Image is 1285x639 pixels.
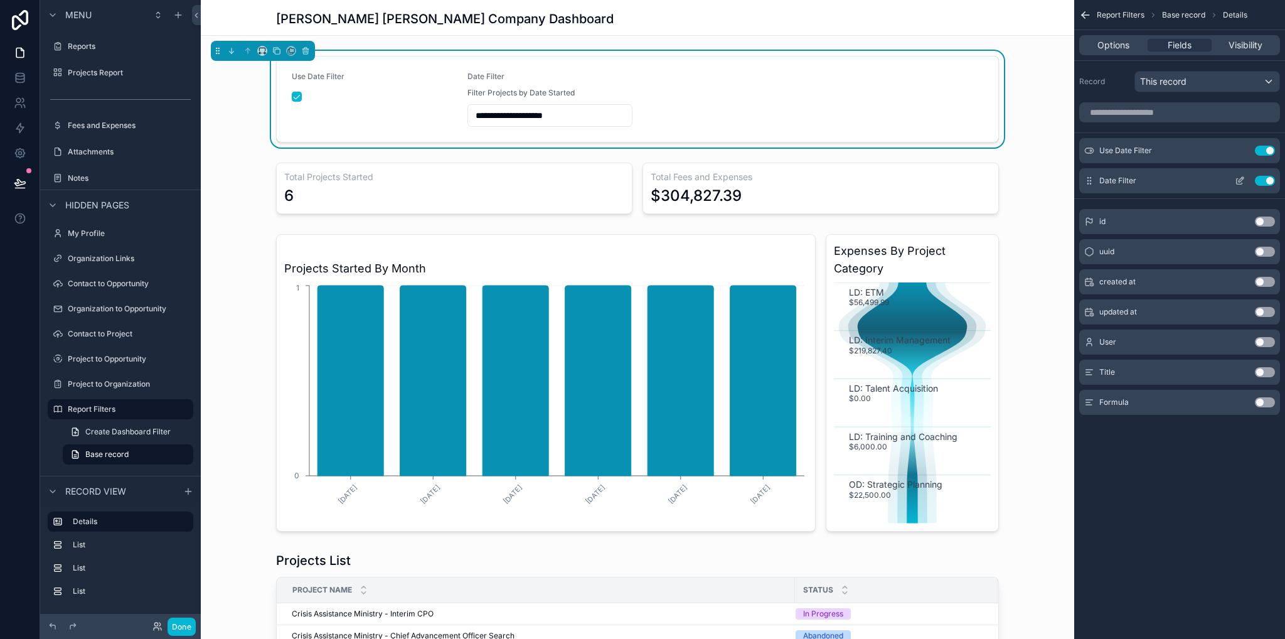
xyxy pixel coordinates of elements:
[48,115,193,136] a: Fees and Expenses
[73,517,183,527] label: Details
[48,349,193,369] a: Project to Opportunity
[803,585,833,595] span: Status
[1099,397,1129,407] span: Formula
[1099,367,1115,377] span: Title
[68,41,191,51] label: Reports
[1099,146,1152,156] span: Use Date Filter
[168,618,196,636] button: Done
[1099,307,1137,317] span: updated at
[1097,39,1129,51] span: Options
[68,228,191,239] label: My Profile
[1134,71,1280,92] button: This record
[68,304,191,314] label: Organization to Opportunity
[48,223,193,244] a: My Profile
[1162,10,1205,20] span: Base record
[65,485,126,498] span: Record view
[68,147,191,157] label: Attachments
[48,142,193,162] a: Attachments
[85,427,171,437] span: Create Dashboard Filter
[63,422,193,442] a: Create Dashboard Filter
[1099,247,1114,257] span: uuid
[73,586,188,596] label: List
[85,449,129,459] span: Base record
[68,354,191,364] label: Project to Opportunity
[48,274,193,294] a: Contact to Opportunity
[48,168,193,188] a: Notes
[1099,337,1116,347] span: User
[73,540,188,550] label: List
[1229,39,1262,51] span: Visibility
[48,249,193,269] a: Organization Links
[1099,217,1106,227] span: id
[292,585,352,595] span: Project Name
[68,329,191,339] label: Contact to Project
[68,121,191,131] label: Fees and Expenses
[1079,77,1129,87] label: Record
[48,63,193,83] a: Projects Report
[68,254,191,264] label: Organization Links
[68,68,191,78] label: Projects Report
[48,324,193,344] a: Contact to Project
[467,72,504,81] span: Date Filter
[1099,176,1136,186] span: Date Filter
[276,10,614,28] h1: [PERSON_NAME] [PERSON_NAME] Company Dashboard
[48,399,193,419] a: Report Filters
[1099,277,1136,287] span: created at
[68,279,191,289] label: Contact to Opportunity
[63,444,193,464] a: Base record
[65,9,92,21] span: Menu
[40,506,201,614] div: scrollable content
[292,72,344,81] span: Use Date Filter
[68,404,186,414] label: Report Filters
[48,299,193,319] a: Organization to Opportunity
[467,88,575,98] span: Filter Projects by Date Started
[48,36,193,56] a: Reports
[48,374,193,394] a: Project to Organization
[1097,10,1144,20] span: Report Filters
[1168,39,1192,51] span: Fields
[73,563,188,573] label: List
[1140,75,1186,88] span: This record
[68,173,191,183] label: Notes
[1223,10,1247,20] span: Details
[65,199,129,212] span: Hidden pages
[68,379,191,389] label: Project to Organization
